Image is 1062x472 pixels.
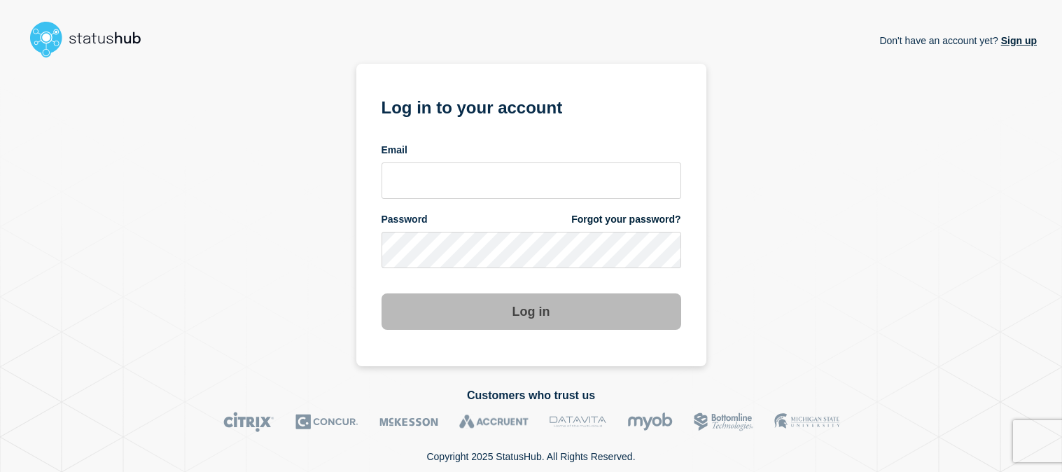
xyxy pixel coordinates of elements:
[382,162,681,199] input: email input
[550,412,606,432] img: DataVita logo
[998,35,1037,46] a: Sign up
[382,293,681,330] button: Log in
[571,213,680,226] a: Forgot your password?
[382,213,428,226] span: Password
[627,412,673,432] img: myob logo
[295,412,358,432] img: Concur logo
[459,412,529,432] img: Accruent logo
[774,412,839,432] img: MSU logo
[25,17,158,62] img: StatusHub logo
[223,412,274,432] img: Citrix logo
[879,24,1037,57] p: Don't have an account yet?
[426,451,635,462] p: Copyright 2025 StatusHub. All Rights Reserved.
[25,389,1037,402] h2: Customers who trust us
[382,232,681,268] input: password input
[694,412,753,432] img: Bottomline logo
[382,93,681,119] h1: Log in to your account
[382,144,407,157] span: Email
[379,412,438,432] img: McKesson logo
